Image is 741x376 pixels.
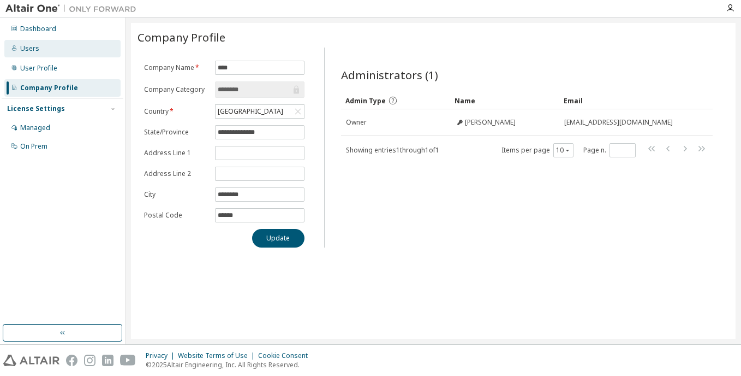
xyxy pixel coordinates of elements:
[341,67,438,83] span: Administrators (1)
[346,145,439,155] span: Showing entries 1 through 1 of 1
[252,229,304,248] button: Update
[20,84,78,92] div: Company Profile
[66,355,77,366] img: facebook.svg
[102,355,113,366] img: linkedin.svg
[556,146,571,155] button: 10
[216,105,304,118] div: [GEOGRAPHIC_DATA]
[7,104,65,113] div: License Settings
[20,124,50,132] div: Managed
[144,85,208,94] label: Company Category
[20,142,47,151] div: On Prem
[144,169,208,178] label: Address Line 2
[564,118,673,127] span: [EMAIL_ADDRESS][DOMAIN_NAME]
[216,105,285,117] div: [GEOGRAPHIC_DATA]
[346,118,367,127] span: Owner
[465,118,516,127] span: [PERSON_NAME]
[455,92,555,109] div: Name
[20,64,57,73] div: User Profile
[144,63,208,72] label: Company Name
[84,355,95,366] img: instagram.svg
[144,190,208,199] label: City
[178,351,258,360] div: Website Terms of Use
[138,30,225,45] span: Company Profile
[120,355,136,366] img: youtube.svg
[144,128,208,137] label: State/Province
[20,44,39,53] div: Users
[564,92,682,109] div: Email
[144,211,208,220] label: Postal Code
[583,143,636,157] span: Page n.
[3,355,59,366] img: altair_logo.svg
[501,143,573,157] span: Items per page
[345,96,386,105] span: Admin Type
[258,351,314,360] div: Cookie Consent
[144,149,208,157] label: Address Line 1
[146,360,314,369] p: © 2025 Altair Engineering, Inc. All Rights Reserved.
[5,3,142,14] img: Altair One
[146,351,178,360] div: Privacy
[144,107,208,116] label: Country
[20,25,56,33] div: Dashboard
